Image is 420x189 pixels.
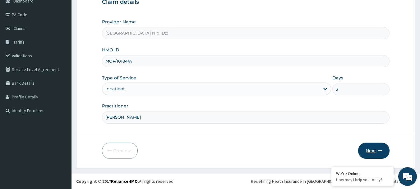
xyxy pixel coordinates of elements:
div: Redefining Heath Insurance in [GEOGRAPHIC_DATA] using Telemedicine and Data Science! [251,178,415,184]
div: Minimize live chat window [102,3,117,18]
input: Enter Name [102,111,390,123]
span: Claims [13,26,25,31]
a: RelianceHMO [111,178,138,184]
textarea: Type your message and hit 'Enter' [3,124,118,146]
label: HMO ID [102,47,119,53]
span: We're online! [36,55,86,118]
input: Enter HMO ID [102,55,390,67]
footer: All rights reserved. [72,173,420,189]
img: d_794563401_company_1708531726252_794563401 [12,31,25,47]
label: Type of Service [102,75,136,81]
button: Previous [102,143,138,159]
span: Tariffs [13,39,25,45]
p: How may I help you today? [336,177,389,182]
div: Chat with us now [32,35,104,43]
label: Provider Name [102,19,136,25]
button: Next [358,143,390,159]
strong: Copyright © 2017 . [76,178,139,184]
label: Practitioner [102,103,128,109]
label: Days [332,75,343,81]
div: We're Online! [336,171,389,176]
div: Inpatient [105,86,125,92]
